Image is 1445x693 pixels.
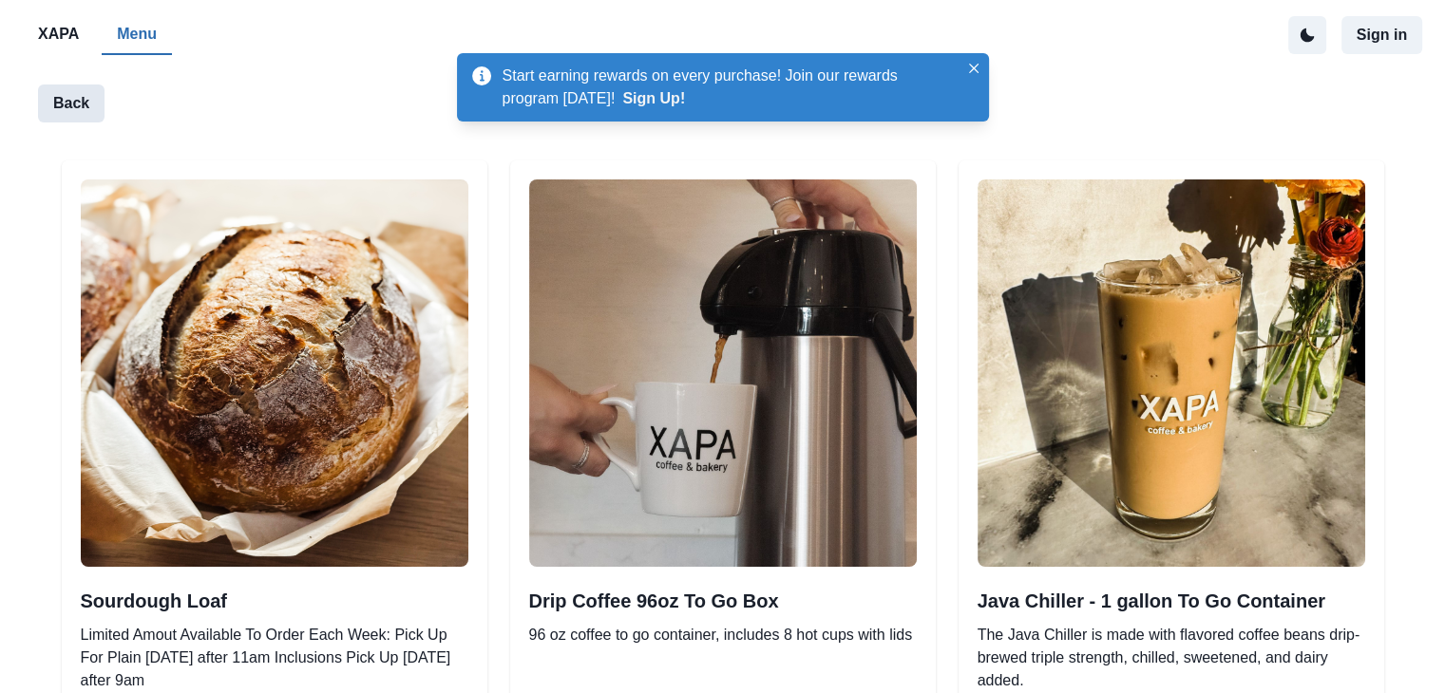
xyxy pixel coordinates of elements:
p: Limited Amout Available To Order Each Week: Pick Up For Plain [DATE] after 11am Inclusions Pick U... [81,624,468,692]
img: original.jpeg [81,179,468,567]
button: Sign Up! [622,90,685,107]
p: 96 oz coffee to go container, includes 8 hot cups with lids [529,624,917,646]
h2: Java Chiller - 1 gallon To Go Container [978,590,1365,612]
p: Start earning rewards on every purchase! Join our rewards program [DATE]! [503,65,959,110]
img: original.jpeg [978,179,1365,567]
button: active dark theme mode [1288,16,1326,54]
p: The Java Chiller is made with flavored coffee beans drip-brewed triple strength, chilled, sweeten... [978,624,1365,692]
h2: Drip Coffee 96oz To Go Box [529,590,917,612]
p: Menu [117,23,157,46]
button: Sign in [1341,16,1422,54]
button: Close [962,57,985,80]
img: original.jpeg [529,179,917,567]
button: Back [38,84,105,122]
p: XAPA [38,23,79,46]
h2: Sourdough Loaf [81,590,468,612]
